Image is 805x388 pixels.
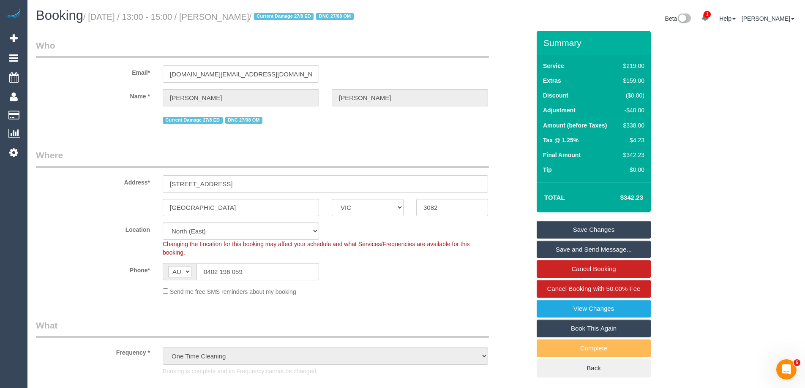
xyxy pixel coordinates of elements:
[254,13,314,20] span: Current Damage 27/8 ED
[537,320,651,337] a: Book This Again
[677,14,691,24] img: New interface
[543,121,607,130] label: Amount (before Taxes)
[83,12,356,22] small: / [DATE] / 13:00 - 15:00 / [PERSON_NAME]
[163,367,488,375] p: Booking is complete and its Frequency cannot be changed
[416,199,488,216] input: Post Code*
[543,62,564,70] label: Service
[547,285,641,292] span: Cancel Booking with 50.00% Fee
[697,8,713,27] a: 1
[537,359,651,377] a: Back
[543,166,552,174] label: Tip
[620,106,644,114] div: -$40.00
[620,91,644,100] div: ($0.00)
[543,38,647,48] h3: Summary
[537,221,651,239] a: Save Changes
[163,199,319,216] input: Suburb*
[620,151,644,159] div: $342.23
[719,15,736,22] a: Help
[776,359,797,380] iframe: Intercom live chat
[36,149,489,168] legend: Where
[316,13,353,20] span: DNC 27/08 OM
[794,359,800,366] span: 5
[36,39,489,58] legend: Who
[537,241,651,258] a: Save and Send Message...
[620,62,644,70] div: $219.00
[36,8,83,23] span: Booking
[5,8,22,20] img: Automaid Logo
[537,260,651,278] a: Cancel Booking
[543,76,561,85] label: Extras
[196,263,319,280] input: Phone*
[170,288,296,295] span: Send me free SMS reminders about my booking
[543,151,581,159] label: Final Amount
[163,65,319,83] input: Email*
[544,194,565,201] strong: Total
[543,106,576,114] label: Adjustment
[332,89,488,106] input: Last Name*
[30,222,156,234] label: Location
[620,136,644,144] div: $4.23
[543,91,568,100] label: Discount
[36,319,489,338] legend: What
[163,89,319,106] input: First Name*
[225,117,262,124] span: DNC 27/08 OM
[537,280,651,298] a: Cancel Booking with 50.00% Fee
[163,241,470,256] span: Changing the Location for this booking may affect your schedule and what Services/Frequencies are...
[30,65,156,77] label: Email*
[163,117,223,124] span: Current Damage 27/8 ED
[620,121,644,130] div: $338.00
[543,136,579,144] label: Tax @ 1.25%
[30,89,156,100] label: Name *
[665,15,691,22] a: Beta
[620,166,644,174] div: $0.00
[537,300,651,317] a: View Changes
[30,345,156,357] label: Frequency *
[704,11,711,18] span: 1
[249,12,356,22] span: /
[620,76,644,85] div: $159.00
[30,175,156,187] label: Address*
[742,15,794,22] a: [PERSON_NAME]
[595,194,643,201] h4: $342.23
[30,263,156,274] label: Phone*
